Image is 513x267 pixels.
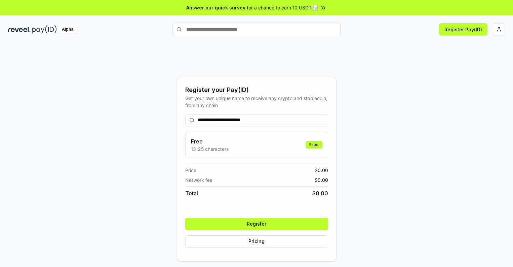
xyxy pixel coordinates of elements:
[58,25,77,34] div: Alpha
[185,85,328,95] div: Register your Pay(ID)
[185,189,198,197] span: Total
[185,176,212,183] span: Network fee
[439,23,487,35] button: Register Pay(ID)
[315,167,328,174] span: $ 0.00
[315,176,328,183] span: $ 0.00
[185,218,328,230] button: Register
[191,145,229,153] p: 13-25 characters
[185,167,196,174] span: Price
[306,141,322,148] div: Free
[185,95,328,109] div: Get your own unique name to receive any crypto and stablecoin, from any chain
[185,235,328,247] button: Pricing
[186,4,245,11] span: Answer our quick survey
[191,137,229,145] h3: Free
[247,4,319,11] span: for a chance to earn 10 USDT 📝
[8,25,31,34] img: reveel_dark
[312,189,328,197] span: $ 0.00
[32,25,57,34] img: pay_id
